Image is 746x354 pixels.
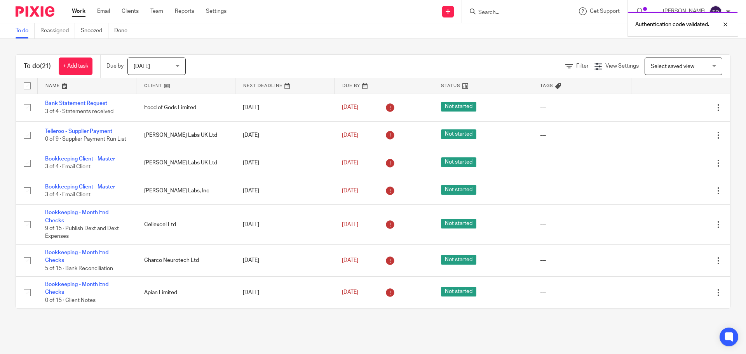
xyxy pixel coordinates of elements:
span: 5 of 15 · Bank Reconciliation [45,266,113,271]
td: [DATE] [235,244,334,276]
td: Apian Limited [136,277,235,309]
div: --- [540,104,624,112]
span: [DATE] [342,258,358,263]
td: [PERSON_NAME] Labs UK Ltd [136,149,235,177]
td: [DATE] [235,277,334,309]
span: Not started [441,129,476,139]
p: Due by [106,62,124,70]
span: 0 of 15 · Client Notes [45,298,96,303]
div: --- [540,289,624,296]
td: Food of Gods Limited [136,94,235,121]
td: [DATE] [235,205,334,245]
a: Email [97,7,110,15]
div: --- [540,131,624,139]
span: [DATE] [134,64,150,69]
span: 3 of 4 · Email Client [45,192,91,197]
span: [DATE] [342,188,358,194]
a: Bookkeeping - Month End Checks [45,282,108,295]
div: --- [540,256,624,264]
td: [PERSON_NAME] Labs UK Ltd [136,121,235,149]
a: Team [150,7,163,15]
td: [DATE] [235,177,334,204]
span: (21) [40,63,51,69]
a: + Add task [59,58,92,75]
span: Not started [441,157,476,167]
a: Clients [122,7,139,15]
span: Filter [576,63,589,69]
a: Telleroo - Supplier Payment [45,129,112,134]
span: [DATE] [342,160,358,166]
a: Bookkeeping - Month End Checks [45,210,108,223]
span: View Settings [605,63,639,69]
td: Charco Neurotech Ltd [136,244,235,276]
a: To do [16,23,35,38]
span: Tags [540,84,553,88]
td: Cellexcel Ltd [136,205,235,245]
img: Pixie [16,6,54,17]
span: Not started [441,185,476,195]
span: Select saved view [651,64,694,69]
a: Bookkeeping - Month End Checks [45,250,108,263]
a: Bookkeeping Client - Master [45,184,115,190]
span: [DATE] [342,105,358,110]
a: Work [72,7,85,15]
span: 0 of 9 · Supplier Payment Run List [45,136,126,142]
div: --- [540,159,624,167]
span: Not started [441,219,476,228]
a: Reassigned [40,23,75,38]
p: Authentication code validated. [635,21,709,28]
span: [DATE] [342,290,358,295]
a: Settings [206,7,227,15]
span: Not started [441,287,476,296]
td: [DATE] [235,149,334,177]
a: Bank Statement Request [45,101,107,106]
span: [DATE] [342,222,358,227]
span: 9 of 15 · Publish Dext and Dext Expenses [45,226,119,239]
td: [DATE] [235,94,334,121]
span: Not started [441,255,476,265]
div: --- [540,187,624,195]
span: 3 of 4 · Email Client [45,164,91,170]
a: Bookkeeping Client - Master [45,156,115,162]
span: Not started [441,102,476,112]
span: [DATE] [342,133,358,138]
a: Reports [175,7,194,15]
h1: To do [24,62,51,70]
span: 3 of 4 · Statements received [45,109,113,114]
td: [DATE] [235,121,334,149]
div: --- [540,221,624,228]
a: Done [114,23,133,38]
img: svg%3E [709,5,722,18]
a: Snoozed [81,23,108,38]
td: [PERSON_NAME] Labs, Inc [136,177,235,204]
